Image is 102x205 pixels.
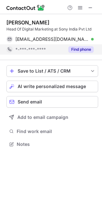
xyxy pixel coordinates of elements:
[6,127,98,136] button: Find work email
[18,84,86,89] span: AI write personalized message
[17,141,96,147] span: Notes
[18,68,87,74] div: Save to List / ATS / CRM
[6,65,98,77] button: save-profile-one-click
[17,129,96,134] span: Find work email
[6,81,98,92] button: AI write personalized message
[6,140,98,149] button: Notes
[68,46,94,53] button: Reveal Button
[17,115,68,120] span: Add to email campaign
[18,99,42,104] span: Send email
[6,4,45,12] img: ContactOut v5.3.10
[6,19,49,26] div: [PERSON_NAME]
[6,111,98,123] button: Add to email campaign
[6,26,98,32] div: Head Of Digital Marketing at Sony India Pvt Ltd
[6,96,98,108] button: Send email
[15,36,89,42] span: [EMAIL_ADDRESS][DOMAIN_NAME]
